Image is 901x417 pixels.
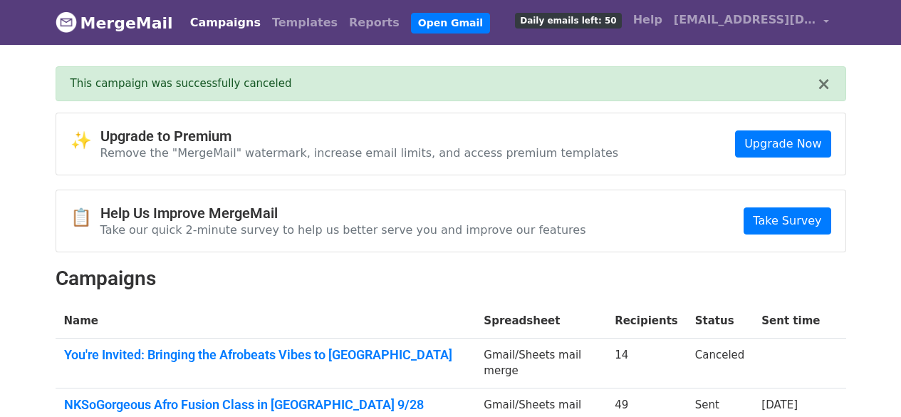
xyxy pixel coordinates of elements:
[411,13,490,34] a: Open Gmail
[606,304,687,338] th: Recipients
[816,76,830,93] button: ×
[761,398,798,411] a: [DATE]
[343,9,405,37] a: Reports
[735,130,830,158] a: Upgrade Now
[64,347,467,363] a: You're Invited: Bringing the Afrobeats Vibes to [GEOGRAPHIC_DATA]
[509,6,627,34] a: Daily emails left: 50
[56,11,77,33] img: MergeMail logo
[100,145,619,160] p: Remove the "MergeMail" watermark, increase email limits, and access premium templates
[515,13,621,29] span: Daily emails left: 50
[674,11,816,29] span: [EMAIL_ADDRESS][DOMAIN_NAME]
[687,304,754,338] th: Status
[56,304,476,338] th: Name
[753,304,828,338] th: Sent time
[668,6,835,39] a: [EMAIL_ADDRESS][DOMAIN_NAME]
[687,338,754,388] td: Canceled
[606,338,687,388] td: 14
[475,338,606,388] td: Gmail/Sheets mail merge
[266,9,343,37] a: Templates
[475,304,606,338] th: Spreadsheet
[64,397,467,413] a: NKSoGorgeous Afro Fusion Class in [GEOGRAPHIC_DATA] 9/28
[56,8,173,38] a: MergeMail
[184,9,266,37] a: Campaigns
[100,222,586,237] p: Take our quick 2-minute survey to help us better serve you and improve our features
[100,205,586,222] h4: Help Us Improve MergeMail
[71,76,817,92] div: This campaign was successfully canceled
[627,6,668,34] a: Help
[56,267,846,291] h2: Campaigns
[71,130,100,151] span: ✨
[744,207,830,235] a: Take Survey
[100,128,619,145] h4: Upgrade to Premium
[71,207,100,228] span: 📋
